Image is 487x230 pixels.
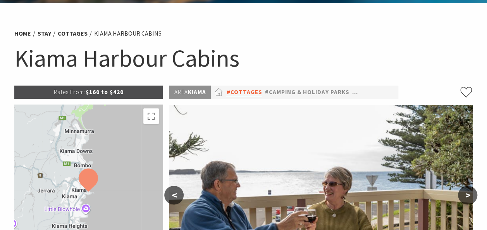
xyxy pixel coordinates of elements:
span: Area [174,88,188,96]
p: Kiama [169,86,211,99]
a: Cottages [58,29,88,38]
a: #Self Contained [352,88,406,97]
h1: Kiama Harbour Cabins [14,43,473,74]
a: #Cottages [226,88,262,97]
li: Kiama Harbour Cabins [94,29,162,39]
a: Stay [38,29,51,38]
p: $160 to $420 [14,86,163,99]
span: Rates From: [53,88,85,96]
button: Toggle fullscreen view [143,108,159,124]
a: #Camping & Holiday Parks [265,88,349,97]
button: > [458,186,477,204]
button: < [164,186,184,204]
a: Home [14,29,31,38]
